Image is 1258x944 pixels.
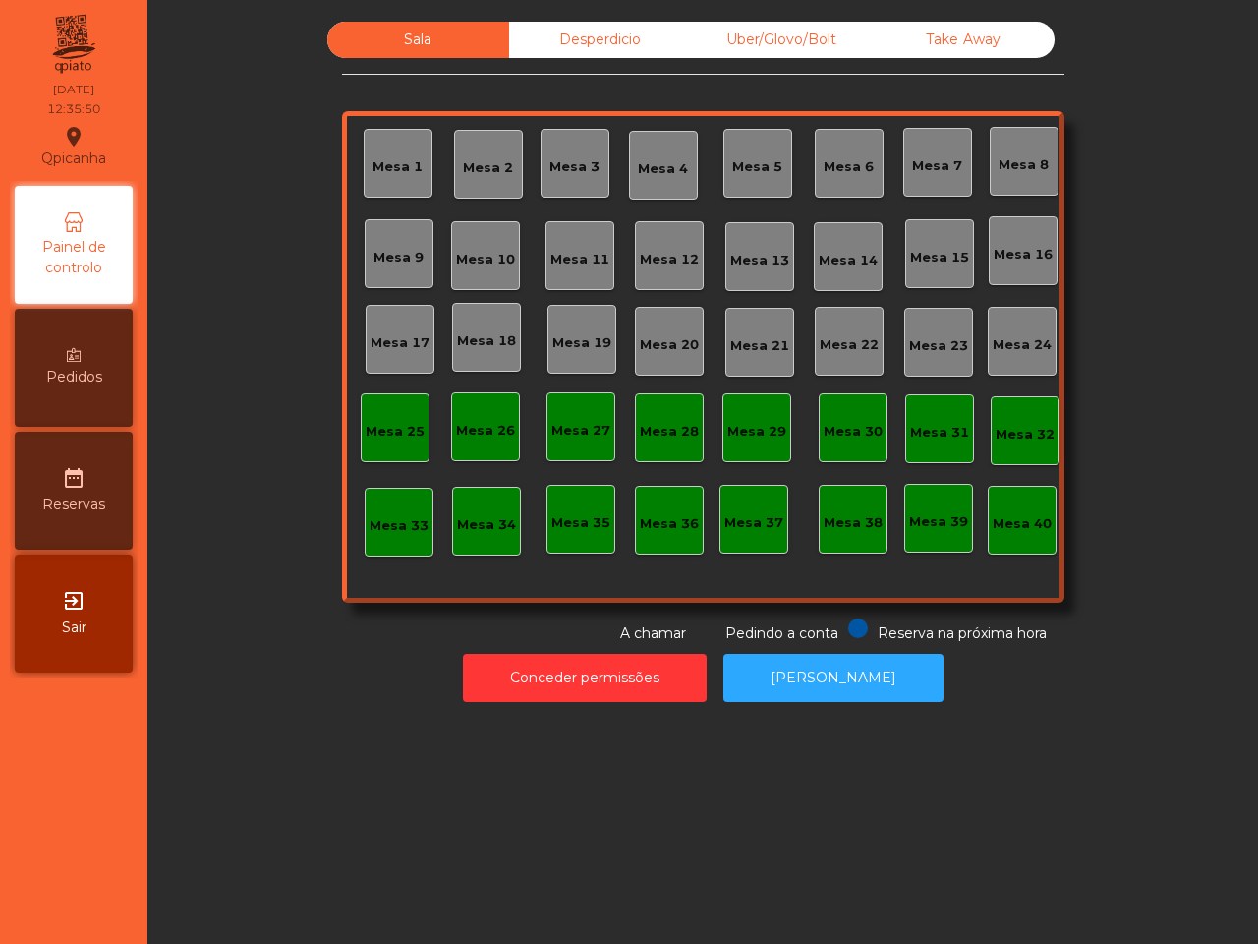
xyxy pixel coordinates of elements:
[373,248,424,267] div: Mesa 9
[691,22,873,58] div: Uber/Glovo/Bolt
[20,237,128,278] span: Painel de controlo
[370,516,429,536] div: Mesa 33
[551,513,610,533] div: Mesa 35
[730,336,789,356] div: Mesa 21
[732,157,782,177] div: Mesa 5
[819,251,878,270] div: Mesa 14
[993,514,1052,534] div: Mesa 40
[549,157,600,177] div: Mesa 3
[457,331,516,351] div: Mesa 18
[640,250,699,269] div: Mesa 12
[366,422,425,442] div: Mesa 25
[910,248,969,267] div: Mesa 15
[996,425,1055,444] div: Mesa 32
[909,336,968,356] div: Mesa 23
[552,333,611,353] div: Mesa 19
[730,251,789,270] div: Mesa 13
[873,22,1055,58] div: Take Away
[994,245,1053,265] div: Mesa 16
[457,515,516,535] div: Mesa 34
[620,624,686,642] span: A chamar
[47,100,100,118] div: 12:35:50
[727,422,786,442] div: Mesa 29
[820,335,879,355] div: Mesa 22
[371,333,429,353] div: Mesa 17
[551,421,610,441] div: Mesa 27
[724,513,783,533] div: Mesa 37
[910,423,969,442] div: Mesa 31
[824,513,883,533] div: Mesa 38
[912,156,962,176] div: Mesa 7
[824,157,874,177] div: Mesa 6
[46,367,102,387] span: Pedidos
[42,495,105,515] span: Reservas
[62,125,86,148] i: location_on
[372,157,423,177] div: Mesa 1
[824,422,883,442] div: Mesa 30
[62,466,86,490] i: date_range
[640,514,699,534] div: Mesa 36
[41,122,106,171] div: Qpicanha
[640,335,699,355] div: Mesa 20
[999,155,1049,175] div: Mesa 8
[723,654,943,702] button: [PERSON_NAME]
[640,422,699,442] div: Mesa 28
[62,618,86,638] span: Sair
[49,10,97,79] img: qpiato
[638,159,688,179] div: Mesa 4
[993,335,1052,355] div: Mesa 24
[550,250,609,269] div: Mesa 11
[878,624,1047,642] span: Reserva na próxima hora
[456,421,515,441] div: Mesa 26
[909,512,968,532] div: Mesa 39
[509,22,691,58] div: Desperdicio
[725,624,838,642] span: Pedindo a conta
[62,589,86,613] i: exit_to_app
[463,158,513,178] div: Mesa 2
[327,22,509,58] div: Sala
[53,81,94,98] div: [DATE]
[463,654,707,702] button: Conceder permissões
[456,250,515,269] div: Mesa 10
